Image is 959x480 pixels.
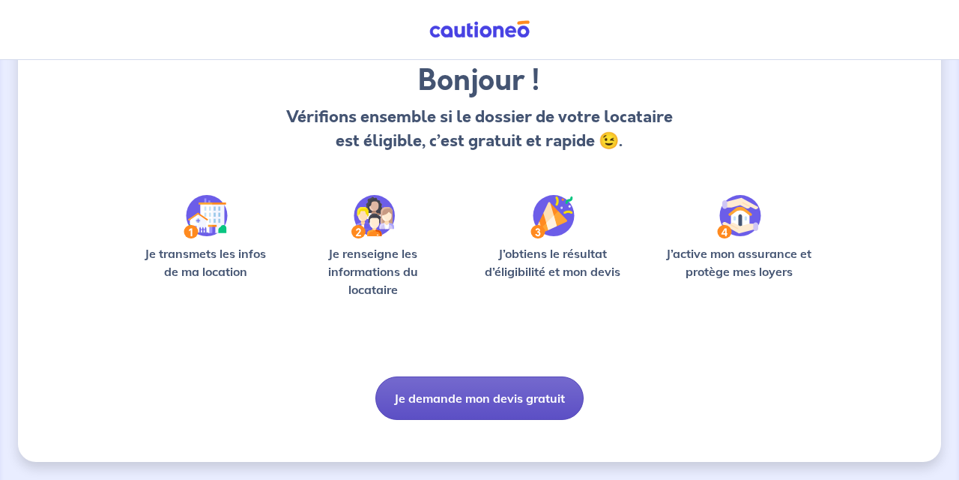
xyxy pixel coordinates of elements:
img: /static/f3e743aab9439237c3e2196e4328bba9/Step-3.svg [530,195,575,238]
h3: Bonjour ! [282,63,677,99]
p: Je renseigne les informations du locataire [297,244,449,298]
img: /static/c0a346edaed446bb123850d2d04ad552/Step-2.svg [351,195,395,238]
p: Je transmets les infos de ma location [138,244,273,280]
img: /static/bfff1cf634d835d9112899e6a3df1a5d/Step-4.svg [717,195,761,238]
p: Vérifions ensemble si le dossier de votre locataire est éligible, c’est gratuit et rapide 😉. [282,105,677,153]
p: J’obtiens le résultat d’éligibilité et mon devis [473,244,632,280]
button: Je demande mon devis gratuit [375,376,584,420]
p: J’active mon assurance et protège mes loyers [656,244,821,280]
img: /static/90a569abe86eec82015bcaae536bd8e6/Step-1.svg [184,195,228,238]
img: Cautioneo [423,20,536,39]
